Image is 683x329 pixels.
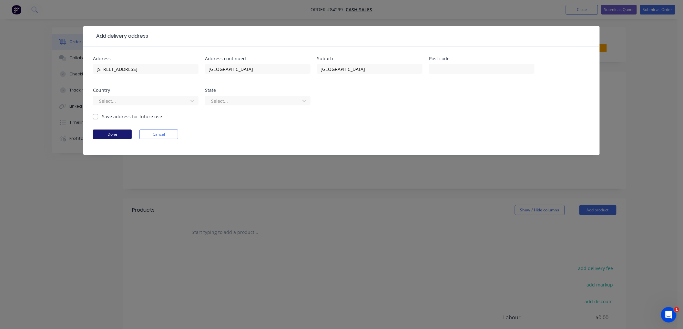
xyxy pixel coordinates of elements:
[93,130,132,139] button: Done
[93,32,148,40] div: Add delivery address
[102,113,162,120] label: Save address for future use
[674,307,679,312] span: 1
[93,88,199,92] div: Country
[205,56,311,61] div: Address continued
[317,56,423,61] div: Suburb
[93,56,199,61] div: Address
[661,307,677,323] iframe: Intercom live chat
[429,56,535,61] div: Post code
[205,88,311,92] div: State
[139,130,178,139] button: Cancel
